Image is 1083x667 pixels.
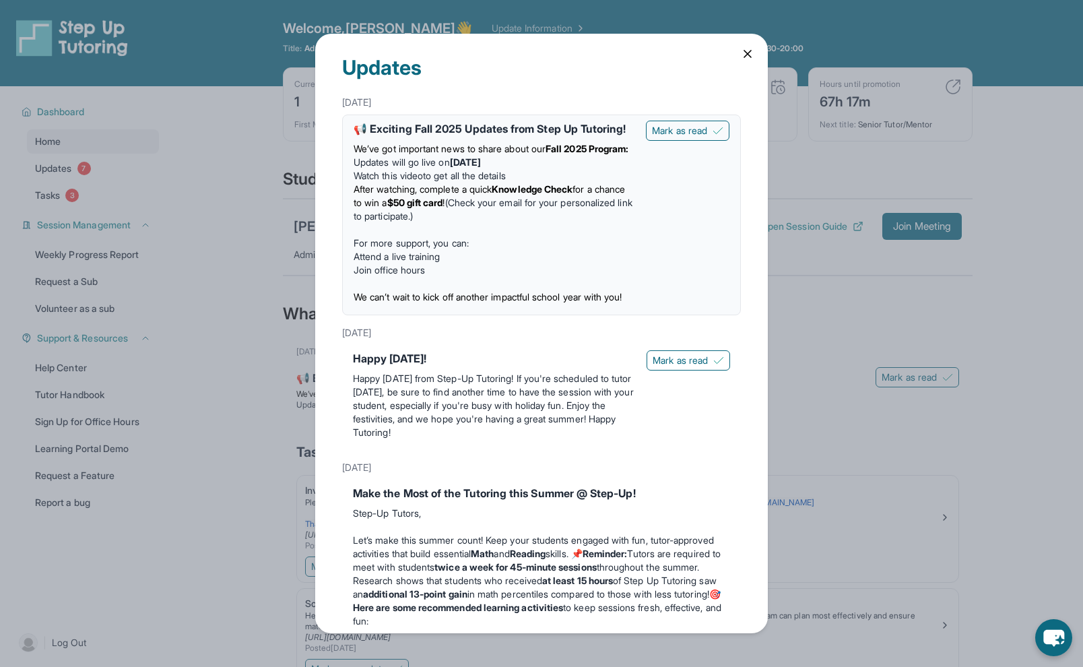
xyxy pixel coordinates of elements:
div: 📢 Exciting Fall 2025 Updates from Step Up Tutoring! [354,121,635,137]
a: Join office hours [354,264,425,276]
button: Mark as read [647,350,730,371]
p: Happy [DATE] from Step-Up Tutoring! If you're scheduled to tutor [DATE], be sure to find another ... [353,372,636,439]
div: [DATE] [342,455,741,480]
strong: at least 15 hours [542,575,613,586]
strong: Here are some recommended learning activities [353,602,563,613]
strong: additional 13-point gain [363,588,467,600]
span: We can’t wait to kick off another impactful school year with you! [354,291,622,303]
div: Updates [342,34,741,90]
img: Mark as read [713,355,724,366]
strong: [DATE] [450,156,481,168]
span: Mark as read [652,124,707,137]
span: Mark as read [653,354,708,367]
strong: twice a week for 45-minute sessions [434,561,596,573]
strong: Reminder: [583,548,628,559]
strong: $50 gift card [387,197,443,208]
li: to get all the details [354,169,635,183]
p: Let’s make this summer count! Keep your students engaged with fun, tutor-approved activities that... [353,534,730,574]
strong: Knowledge Check [492,183,572,195]
div: Make the Most of the Tutoring this Summer @ Step-Up! [353,485,730,501]
p: Research shows that students who received of Step Up Tutoring saw an in math percentiles compared... [353,574,730,628]
span: We’ve got important news to share about our [354,143,546,154]
div: [DATE] [342,90,741,115]
span: ! [442,197,445,208]
strong: Fall 2025 Program: [546,143,628,154]
p: For more support, you can: [354,236,635,250]
p: Step-Up Tutors, [353,507,730,520]
a: Watch this video [354,170,423,181]
div: Happy [DATE]! [353,350,636,367]
button: chat-button [1035,619,1072,656]
strong: Math [471,548,494,559]
div: [DATE] [342,321,741,345]
li: Updates will go live on [354,156,635,169]
button: Mark as read [646,121,729,141]
li: (Check your email for your personalized link to participate.) [354,183,635,223]
span: After watching, complete a quick [354,183,492,195]
img: Mark as read [713,125,723,136]
a: Attend a live training [354,251,440,262]
strong: Reading [510,548,546,559]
